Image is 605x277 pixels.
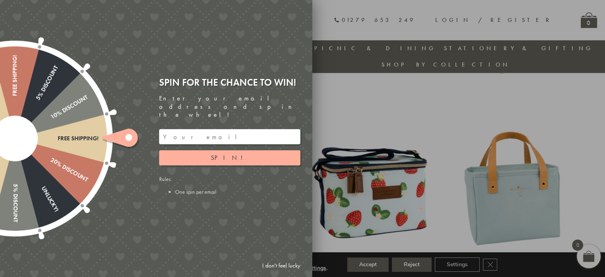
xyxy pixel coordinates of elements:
[175,188,300,195] li: One spin per email
[159,150,300,165] button: Spin!
[12,64,60,140] div: 5% Discount
[13,136,89,183] div: 20% Discount
[15,135,99,142] div: Free shipping!
[211,153,249,162] span: Spin!
[159,129,300,144] input: Your email
[159,76,300,88] div: Spin for the chance to win!
[258,258,304,273] a: I don't feel lucky
[13,94,89,141] div: 10% Discount
[12,139,18,222] div: 5% Discount
[159,175,300,195] div: Rules:
[12,55,18,139] div: Free shipping!
[159,94,300,119] div: Enter your email address and spin the wheel!
[12,137,60,212] div: Unlucky!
